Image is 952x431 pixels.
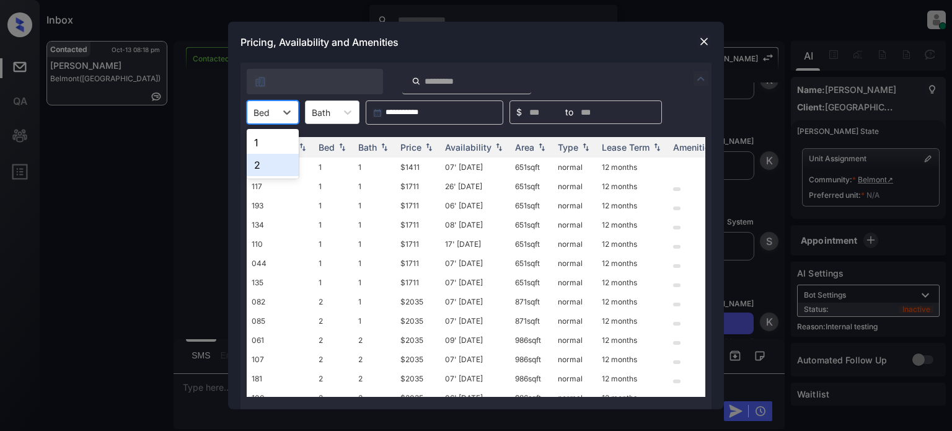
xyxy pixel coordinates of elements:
td: 117 [247,177,314,196]
img: sorting [423,143,435,152]
td: 651 sqft [510,273,553,292]
td: $1711 [395,254,440,273]
td: 107 [247,350,314,369]
td: 986 sqft [510,369,553,388]
td: $2035 [395,388,440,407]
td: $2035 [395,350,440,369]
td: 044 [247,254,314,273]
td: 07' [DATE] [440,158,510,177]
td: 1 [353,234,395,254]
td: 651 sqft [510,158,553,177]
td: 12 months [597,369,668,388]
td: 1 [353,273,395,292]
td: 2 [314,292,353,311]
td: 12 months [597,158,668,177]
td: $1711 [395,273,440,292]
td: 986 sqft [510,350,553,369]
div: Bath [358,142,377,153]
td: 651 sqft [510,196,553,215]
td: 12 months [597,196,668,215]
td: 2 [353,350,395,369]
div: Area [515,142,534,153]
td: 1 [314,234,353,254]
td: 1 [353,311,395,331]
div: 2 [247,154,299,176]
td: 651 sqft [510,254,553,273]
td: 12 months [597,311,668,331]
td: 110 [247,234,314,254]
img: icon-zuma [412,76,421,87]
td: 1 [314,177,353,196]
img: icon-zuma [694,71,708,86]
td: 06' [DATE] [440,196,510,215]
td: $2035 [395,369,440,388]
td: 06' [DATE] [440,388,510,407]
img: sorting [493,143,505,152]
td: 2 [314,331,353,350]
td: 09' [DATE] [440,331,510,350]
td: 986 sqft [510,388,553,407]
span: $ [516,105,522,119]
td: 2 [353,369,395,388]
td: 12 months [597,177,668,196]
td: $2035 [395,311,440,331]
div: Pricing, Availability and Amenities [228,22,724,63]
td: $2035 [395,331,440,350]
td: 1 [314,196,353,215]
td: $1711 [395,234,440,254]
td: 100 [247,388,314,407]
div: Bed [319,142,335,153]
td: 2 [353,331,395,350]
td: $2035 [395,292,440,311]
td: 1 [353,292,395,311]
td: 2 [314,311,353,331]
td: 061 [247,331,314,350]
td: 986 sqft [510,331,553,350]
td: 07' [DATE] [440,273,510,292]
td: 08' [DATE] [440,215,510,234]
td: normal [553,331,597,350]
div: Lease Term [602,142,650,153]
td: 12 months [597,331,668,350]
td: 1 [353,177,395,196]
td: 07' [DATE] [440,369,510,388]
span: to [565,105,573,119]
td: 12 months [597,350,668,369]
td: 1 [353,215,395,234]
div: Amenities [673,142,715,153]
td: 651 sqft [510,234,553,254]
div: Availability [445,142,491,153]
td: 12 months [597,292,668,311]
td: 871 sqft [510,292,553,311]
td: $1711 [395,196,440,215]
td: $1711 [395,177,440,196]
td: 651 sqft [510,177,553,196]
td: 651 sqft [510,215,553,234]
td: normal [553,350,597,369]
div: Price [400,142,421,153]
td: normal [553,369,597,388]
td: normal [553,234,597,254]
td: $1711 [395,215,440,234]
td: $1411 [395,158,440,177]
td: 2 [353,388,395,407]
img: close [698,35,710,48]
td: normal [553,273,597,292]
td: 134 [247,215,314,234]
td: 12 months [597,215,668,234]
td: 26' [DATE] [440,177,510,196]
td: normal [553,311,597,331]
td: 1 [353,254,395,273]
td: normal [553,388,597,407]
img: sorting [580,143,592,152]
td: 07' [DATE] [440,350,510,369]
td: normal [553,158,597,177]
td: normal [553,292,597,311]
td: 193 [247,196,314,215]
td: normal [553,177,597,196]
img: sorting [296,143,309,152]
td: 1 [314,254,353,273]
td: 1 [353,196,395,215]
td: 12 months [597,254,668,273]
td: 135 [247,273,314,292]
